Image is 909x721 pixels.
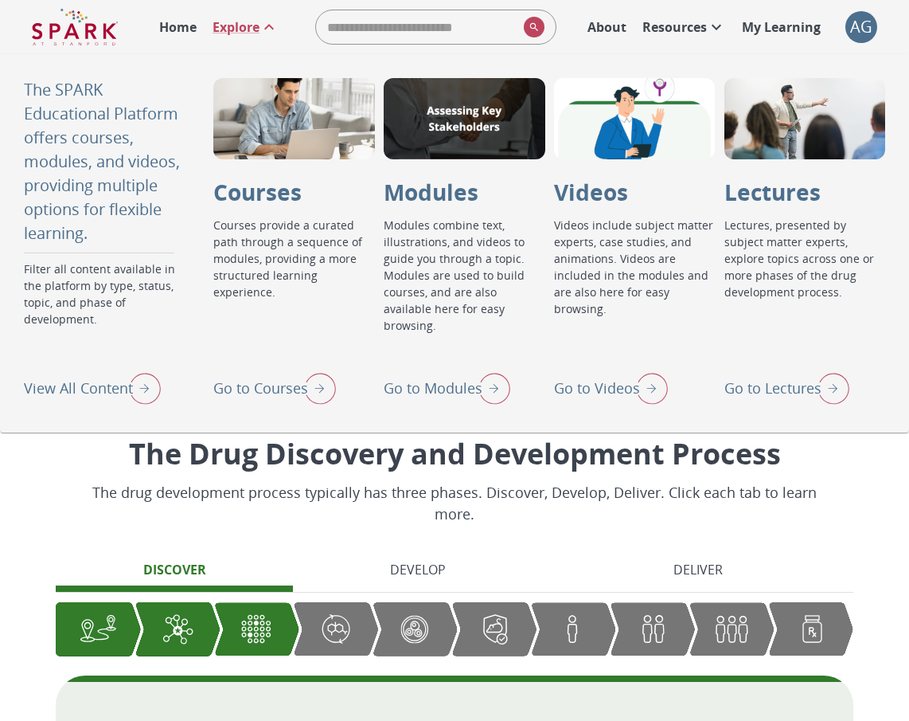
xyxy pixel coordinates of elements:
[213,78,374,159] div: Courses
[724,217,885,367] p: Lectures, presented by subject matter experts, explore topics across one or more phases of the dr...
[579,10,634,45] a: About
[724,175,821,209] p: Lectures
[213,175,302,209] p: Courses
[213,378,308,399] p: Go to Courses
[151,10,205,45] a: Home
[724,378,821,399] p: Go to Lectures
[554,367,668,409] div: Go to Videos
[384,378,482,399] p: Go to Modules
[587,18,626,37] p: About
[56,602,853,656] div: Graphic showing the progression through the Discover, Develop, and Deliver pipeline, highlighting...
[24,367,161,409] div: View All Content
[384,367,510,409] div: Go to Modules
[121,367,161,409] img: right arrow
[143,560,206,579] p: Discover
[213,367,336,409] div: Go to Courses
[845,11,877,43] button: account of current user
[673,560,723,579] p: Deliver
[205,10,287,45] a: Explore
[470,367,510,409] img: right arrow
[628,367,668,409] img: right arrow
[384,217,544,367] p: Modules combine text, illustrations, and videos to guide you through a topic. Modules are used to...
[76,482,833,525] p: The drug development process typically has three phases. Discover, Develop, Deliver. Click each t...
[554,175,628,209] p: Videos
[554,217,715,367] p: Videos include subject matter experts, case studies, and animations. Videos are included in the m...
[642,18,707,37] p: Resources
[554,78,715,159] div: Videos
[159,18,197,37] p: Home
[24,378,133,399] p: View All Content
[845,11,877,43] div: AG
[390,560,446,579] p: Develop
[724,367,849,409] div: Go to Lectures
[24,261,181,367] p: Filter all content available in the platform by type, status, topic, and phase of development.
[384,175,478,209] p: Modules
[213,217,374,367] p: Courses provide a curated path through a sequence of modules, providing a more structured learnin...
[213,18,259,37] p: Explore
[384,78,544,159] div: Modules
[724,78,885,159] div: Lectures
[24,78,181,245] p: The SPARK Educational Platform offers courses, modules, and videos, providing multiple options fo...
[734,10,829,45] a: My Learning
[554,378,640,399] p: Go to Videos
[296,367,336,409] img: right arrow
[76,433,833,476] p: The Drug Discovery and Development Process
[517,10,544,44] button: search
[634,10,734,45] a: Resources
[742,18,821,37] p: My Learning
[32,8,118,46] img: Logo of SPARK at Stanford
[810,367,849,409] img: right arrow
